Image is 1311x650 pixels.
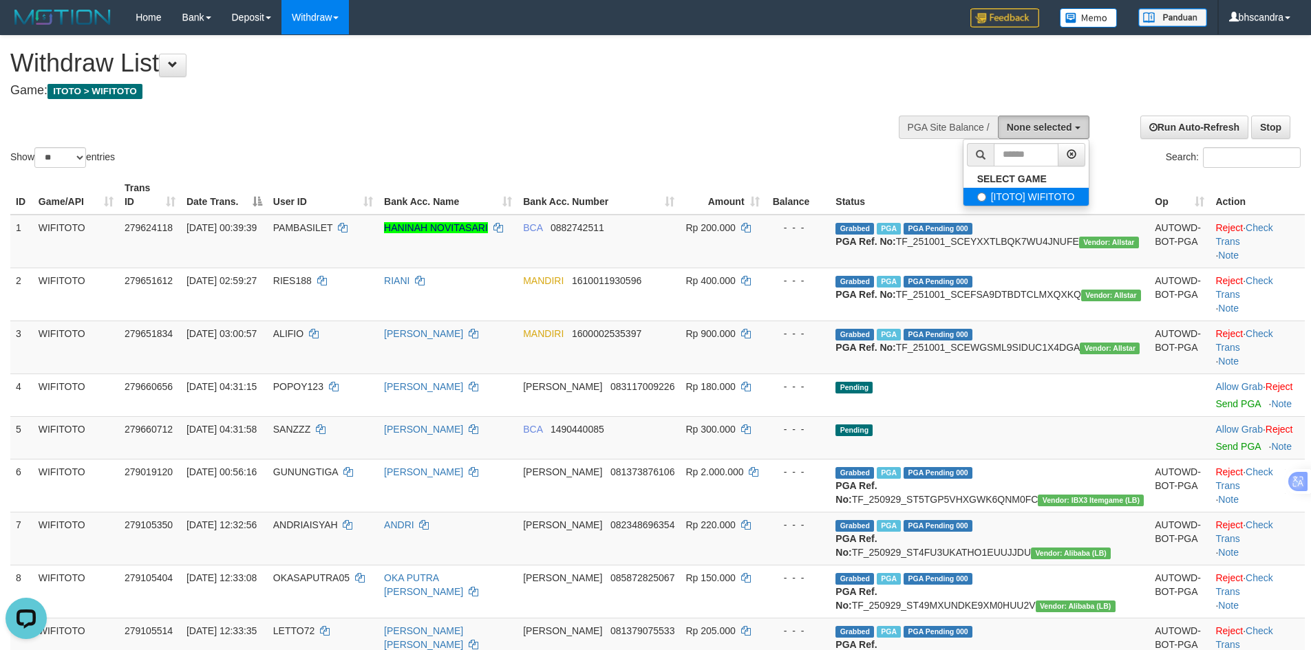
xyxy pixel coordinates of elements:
span: MANDIRI [523,328,564,339]
a: Check Trans [1215,466,1272,491]
a: Reject [1215,625,1243,636]
img: Feedback.jpg [970,8,1039,28]
span: Grabbed [835,520,874,532]
div: - - - [771,274,825,288]
a: [PERSON_NAME] [PERSON_NAME] [384,625,463,650]
label: Search: [1166,147,1301,168]
span: 279105350 [125,519,173,530]
span: LETTO72 [273,625,315,636]
img: MOTION_logo.png [10,7,115,28]
b: PGA Ref. No: [835,586,877,611]
span: OKASAPUTRA05 [273,572,350,583]
span: Marked by bhsaldo [877,223,901,235]
div: - - - [771,422,825,436]
button: Open LiveChat chat widget [6,6,47,47]
div: - - - [771,518,825,532]
span: Rp 205.000 [685,625,735,636]
span: Marked by bhsseptian [877,573,901,585]
a: Reject [1215,222,1243,233]
td: WIFITOTO [33,373,119,416]
a: Note [1218,356,1239,367]
span: ANDRIAISYAH [273,519,338,530]
label: Show entries [10,147,115,168]
td: · · [1210,268,1305,321]
span: [DATE] 00:39:39 [186,222,257,233]
span: Pending [835,424,873,436]
span: [PERSON_NAME] [523,466,602,477]
td: 2 [10,268,33,321]
span: MANDIRI [523,275,564,286]
span: PGA Pending [904,520,972,532]
input: [ITOTO] WIFITOTO [977,193,986,202]
td: WIFITOTO [33,321,119,373]
td: WIFITOTO [33,459,119,512]
b: SELECT GAME [977,173,1047,184]
span: [DATE] 00:56:16 [186,466,257,477]
span: Vendor URL: https://secure31.1velocity.biz [1080,343,1140,354]
td: WIFITOTO [33,565,119,618]
span: Marked by bhsaldo [877,329,901,340]
th: Bank Acc. Name: activate to sort column ascending [379,175,518,215]
span: Grabbed [835,329,874,340]
span: Copy 081379075533 to clipboard [610,625,674,636]
a: OKA PUTRA [PERSON_NAME] [384,572,463,597]
span: PGA Pending [904,573,972,585]
span: Grabbed [835,573,874,585]
span: [DATE] 04:31:15 [186,381,257,392]
span: PAMBASILET [273,222,333,233]
span: Vendor URL: https://dashboard.q2checkout.com/secure [1038,495,1144,506]
span: Copy 1600002535397 to clipboard [572,328,641,339]
span: BCA [523,222,542,233]
a: Reject [1215,466,1243,477]
span: Grabbed [835,223,874,235]
a: HANINAH NOVITASARI [384,222,488,233]
span: · [1215,381,1265,392]
span: Copy 0882742511 to clipboard [551,222,604,233]
a: Allow Grab [1215,381,1262,392]
span: POPOY123 [273,381,323,392]
td: TF_251001_SCEWGSML9SIDUC1X4DGA [830,321,1149,373]
th: Trans ID: activate to sort column ascending [119,175,181,215]
span: Rp 220.000 [685,519,735,530]
td: TF_250929_ST5TGP5VHXGWK6QNM0FC [830,459,1149,512]
a: Note [1218,250,1239,261]
span: Copy 085872825067 to clipboard [610,572,674,583]
td: 4 [10,373,33,416]
a: Check Trans [1215,572,1272,597]
span: Copy 082348696354 to clipboard [610,519,674,530]
span: SANZZZ [273,424,310,435]
span: ALIFIO [273,328,303,339]
span: PGA Pending [904,276,972,288]
a: ANDRI [384,519,414,530]
span: [DATE] 04:31:58 [186,424,257,435]
td: · · [1210,215,1305,268]
span: Rp 2.000.000 [685,466,743,477]
a: Note [1218,303,1239,314]
a: Run Auto-Refresh [1140,116,1248,139]
span: Rp 180.000 [685,381,735,392]
span: · [1215,424,1265,435]
div: - - - [771,221,825,235]
td: TF_251001_SCEFSA9DTBDTCLMXQXKQ [830,268,1149,321]
a: Note [1218,494,1239,505]
th: Balance [765,175,831,215]
td: · · [1210,459,1305,512]
img: panduan.png [1138,8,1207,27]
select: Showentries [34,147,86,168]
td: WIFITOTO [33,416,119,459]
div: - - - [771,465,825,479]
a: Send PGA [1215,398,1260,409]
span: Rp 200.000 [685,222,735,233]
span: [DATE] 12:32:56 [186,519,257,530]
td: AUTOWD-BOT-PGA [1149,459,1210,512]
a: Send PGA [1215,441,1260,452]
th: Action [1210,175,1305,215]
td: WIFITOTO [33,215,119,268]
b: PGA Ref. No: [835,533,877,558]
td: · [1210,416,1305,459]
span: [PERSON_NAME] [523,381,602,392]
span: PGA Pending [904,626,972,638]
td: AUTOWD-BOT-PGA [1149,512,1210,565]
a: [PERSON_NAME] [384,381,463,392]
button: None selected [998,116,1089,139]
